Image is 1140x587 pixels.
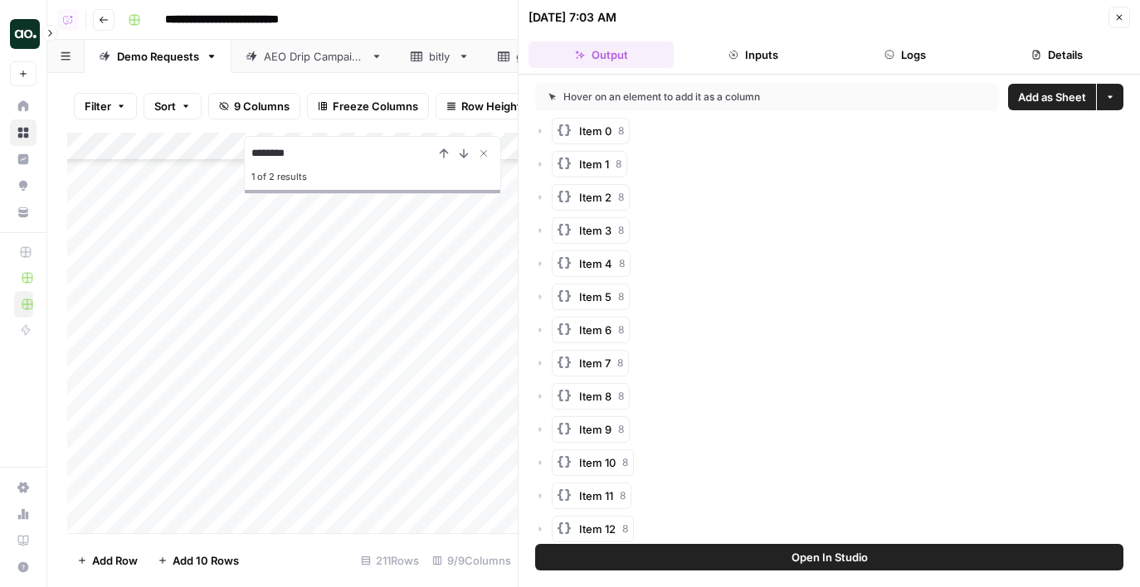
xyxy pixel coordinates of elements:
[616,157,621,172] span: 8
[579,322,611,338] span: Item 6
[552,383,630,410] button: Item 88
[552,284,630,310] button: Item 58
[429,48,451,65] div: bitly
[552,118,630,144] button: Item 08
[618,223,624,238] span: 8
[529,41,674,68] button: Output
[579,189,611,206] span: Item 2
[618,389,624,404] span: 8
[85,98,111,114] span: Filter
[92,552,138,569] span: Add Row
[552,350,629,376] button: Item 78
[10,119,37,146] a: Browse
[579,255,612,272] span: Item 4
[552,151,627,177] button: Item 18
[552,449,634,476] button: Item 108
[579,123,611,139] span: Item 0
[173,552,239,569] span: Add 10 Rows
[579,388,611,405] span: Item 8
[234,98,290,114] span: 9 Columns
[552,317,630,343] button: Item 68
[552,184,630,211] button: Item 28
[552,217,630,244] button: Item 38
[552,483,631,509] button: Item 118
[461,98,521,114] span: Row Height
[208,93,300,119] button: 9 Columns
[154,98,176,114] span: Sort
[680,41,826,68] button: Inputs
[354,547,426,574] div: 211 Rows
[579,521,616,537] span: Item 12
[618,323,624,337] span: 8
[426,547,518,574] div: 9/9 Columns
[579,454,616,471] span: Item 10
[552,416,630,443] button: Item 98
[792,549,868,565] span: Open In Studio
[552,250,631,277] button: Item 48
[833,41,978,68] button: Logs
[10,13,37,55] button: Workspace: Dillon Test
[10,501,37,527] a: Usage
[231,40,397,73] a: AEO Drip Campaign
[529,9,616,26] div: [DATE] 7:03 AM
[474,143,494,163] button: Close Search
[10,19,40,49] img: Dillon Test Logo
[10,146,37,172] a: Insights
[579,222,611,239] span: Item 3
[579,289,611,305] span: Item 5
[618,289,624,304] span: 8
[333,98,418,114] span: Freeze Columns
[264,48,364,65] div: AEO Drip Campaign
[10,172,37,199] a: Opportunities
[148,547,249,574] button: Add 10 Rows
[579,355,611,371] span: Item 7
[484,40,626,73] a: great_question
[579,488,613,504] span: Item 11
[67,547,148,574] button: Add Row
[622,522,628,536] span: 8
[10,527,37,554] a: Learning Hub
[74,93,137,119] button: Filter
[1008,84,1096,110] button: Add as Sheet
[548,90,873,104] div: Hover on an element to add it as a column
[622,455,628,470] span: 8
[1018,89,1086,105] span: Add as Sheet
[454,143,474,163] button: Next Result
[620,488,626,503] span: 8
[618,422,624,437] span: 8
[618,124,624,138] span: 8
[434,143,454,163] button: Previous Result
[10,554,37,580] button: Help + Support
[619,256,625,271] span: 8
[579,421,611,438] span: Item 9
[307,93,429,119] button: Freeze Columns
[251,167,494,187] div: 1 of 2 results
[85,40,231,73] a: Demo Requests
[535,544,1123,570] button: Open In Studio
[397,40,484,73] a: bitly
[617,356,623,371] span: 8
[985,41,1130,68] button: Details
[10,474,37,501] a: Settings
[117,48,199,65] div: Demo Requests
[10,93,37,119] a: Home
[10,199,37,226] a: Your Data
[144,93,202,119] button: Sort
[552,516,634,542] button: Item 128
[579,156,609,172] span: Item 1
[436,93,532,119] button: Row Height
[618,190,624,205] span: 8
